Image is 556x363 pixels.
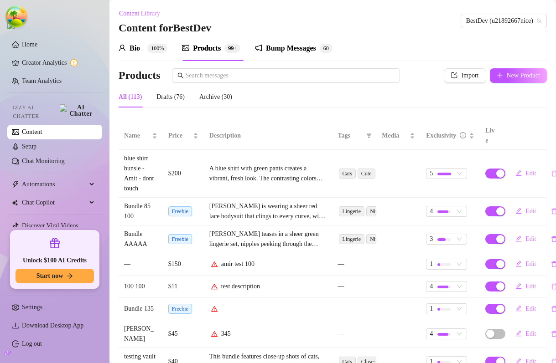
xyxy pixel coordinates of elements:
[515,305,522,312] span: edit
[5,350,11,356] span: build
[221,329,231,339] div: 345
[326,45,329,51] span: 0
[333,276,377,298] td: —
[12,322,19,329] span: download
[124,131,150,141] span: Name
[119,6,167,21] button: Content Library
[221,259,255,269] div: amir test 100
[199,92,232,102] div: Archive (30)
[163,150,204,198] td: $200
[508,302,543,316] button: Edit
[444,68,486,83] button: Import
[266,43,316,54] div: Bump Messages
[366,234,390,244] span: Nipples
[382,131,408,141] span: Media
[168,234,192,244] span: Freebie
[525,208,536,215] span: Edit
[221,281,260,291] div: test description
[13,103,56,121] span: Izzy AI Chatter
[525,235,536,243] span: Edit
[515,261,522,267] span: edit
[22,41,37,48] a: Home
[497,72,503,78] span: plus
[430,281,433,291] span: 4
[119,320,163,348] td: [PERSON_NAME]
[168,304,192,314] span: Freebie
[119,298,163,320] td: Bundle 135
[466,14,541,28] span: BestDev (u21892667nice)
[22,322,83,329] span: Download Desktop App
[320,44,333,53] sup: 60
[204,122,333,150] th: Description
[209,304,327,314] div: —
[209,164,327,184] div: A blue shirt with green pants creates a vibrant, fresh look. The contrasting colors offer a bold ...
[36,272,63,280] span: Start now
[182,44,189,51] span: picture
[163,253,204,276] td: $150
[22,56,95,70] a: Creator Analytics exclamation-circle
[339,169,356,179] span: Cats
[177,72,184,79] span: search
[426,131,456,141] div: Exclusivity
[333,320,377,348] td: —
[119,198,163,225] td: Bundle 85 100
[22,304,42,311] a: Settings
[193,43,221,54] div: Products
[430,329,433,339] span: 4
[163,320,204,348] td: $45
[507,72,540,79] span: New Product
[323,45,326,51] span: 6
[376,122,421,150] th: Media
[211,283,218,290] span: warning
[480,122,503,150] th: Live
[525,283,536,290] span: Edit
[333,253,377,276] td: —
[333,122,377,150] th: Tags
[130,43,140,54] div: Bio
[364,129,374,143] span: filter
[209,201,327,221] div: [PERSON_NAME] is wearing a sheer red lace bodysuit that clings to every curve, with nipples teasi...
[460,132,466,138] span: info-circle
[366,206,390,216] span: Nipples
[508,166,543,181] button: Edit
[525,170,536,177] span: Edit
[255,44,262,51] span: notification
[22,195,87,210] span: Chat Copilot
[211,331,218,337] span: warning
[16,269,94,283] button: Start nowarrow-right
[508,279,543,294] button: Edit
[22,128,42,135] a: Content
[163,122,204,150] th: Price
[525,305,536,312] span: Edit
[22,77,62,84] a: Team Analytics
[333,298,377,320] td: —
[22,143,36,150] a: Setup
[430,304,433,314] span: 1
[119,225,163,253] td: Bundle AAAAA
[22,222,78,229] a: Discover Viral Videos
[7,7,26,26] button: Open Tanstack query devtools
[119,276,163,298] td: 100 100
[508,204,543,219] button: Edit
[119,10,160,17] span: Content Library
[515,235,522,242] span: edit
[211,261,218,267] span: warning
[22,158,65,164] a: Chat Monitoring
[461,72,478,79] span: Import
[339,206,365,216] span: Lingerie
[22,340,42,347] a: Log out
[508,232,543,246] button: Edit
[119,150,163,198] td: blue shirt bunsle - Amit - dont touch
[168,131,191,141] span: Price
[430,169,433,179] span: 5
[119,44,126,51] span: user
[60,104,95,117] img: AI Chatter
[12,181,19,188] span: thunderbolt
[515,283,522,289] span: edit
[451,72,457,78] span: import
[23,256,87,265] span: Unlock $100 AI Credits
[147,44,167,53] sup: 100%
[119,92,142,102] div: All (113)
[490,68,547,83] button: New Product
[515,170,522,176] span: edit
